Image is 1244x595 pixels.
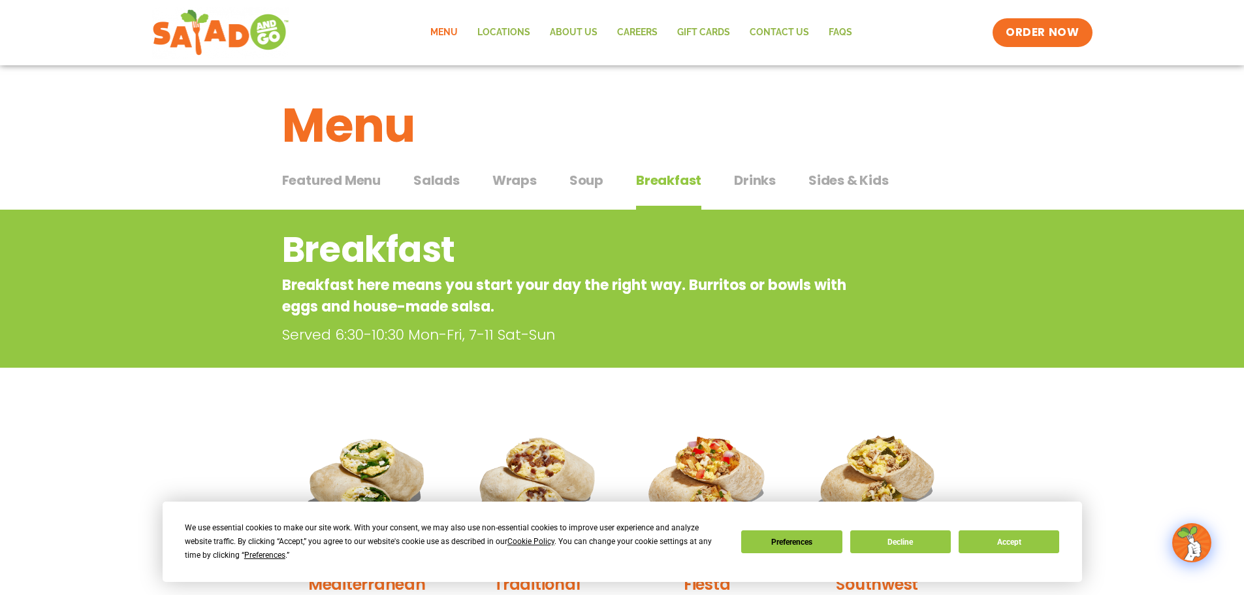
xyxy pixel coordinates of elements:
h1: Menu [282,90,963,161]
a: Menu [421,18,468,48]
button: Accept [959,530,1059,553]
a: FAQs [819,18,862,48]
span: ORDER NOW [1006,25,1079,40]
img: wpChatIcon [1173,524,1210,561]
img: Product photo for Mediterranean Breakfast Burrito [292,412,443,563]
a: Careers [607,18,667,48]
span: Featured Menu [282,170,381,190]
span: Preferences [244,551,285,560]
img: Product photo for Southwest [802,412,953,563]
a: Contact Us [740,18,819,48]
img: Product photo for Fiesta [632,412,783,563]
span: Cookie Policy [507,537,554,546]
h2: Breakfast [282,223,857,276]
nav: Menu [421,18,862,48]
img: Product photo for Traditional [462,412,613,563]
a: ORDER NOW [993,18,1092,47]
span: Sides & Kids [808,170,889,190]
span: Salads [413,170,460,190]
div: Cookie Consent Prompt [163,502,1082,582]
button: Decline [850,530,951,553]
img: new-SAG-logo-768×292 [152,7,290,59]
button: Preferences [741,530,842,553]
p: Breakfast here means you start your day the right way. Burritos or bowls with eggs and house-made... [282,274,857,317]
p: Served 6:30-10:30 Mon-Fri, 7-11 Sat-Sun [282,324,863,346]
span: Wraps [492,170,537,190]
span: Soup [569,170,603,190]
span: Breakfast [636,170,701,190]
div: We use essential cookies to make our site work. With your consent, we may also use non-essential ... [185,521,726,562]
a: About Us [540,18,607,48]
a: GIFT CARDS [667,18,740,48]
div: Tabbed content [282,166,963,210]
a: Locations [468,18,540,48]
span: Drinks [734,170,776,190]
